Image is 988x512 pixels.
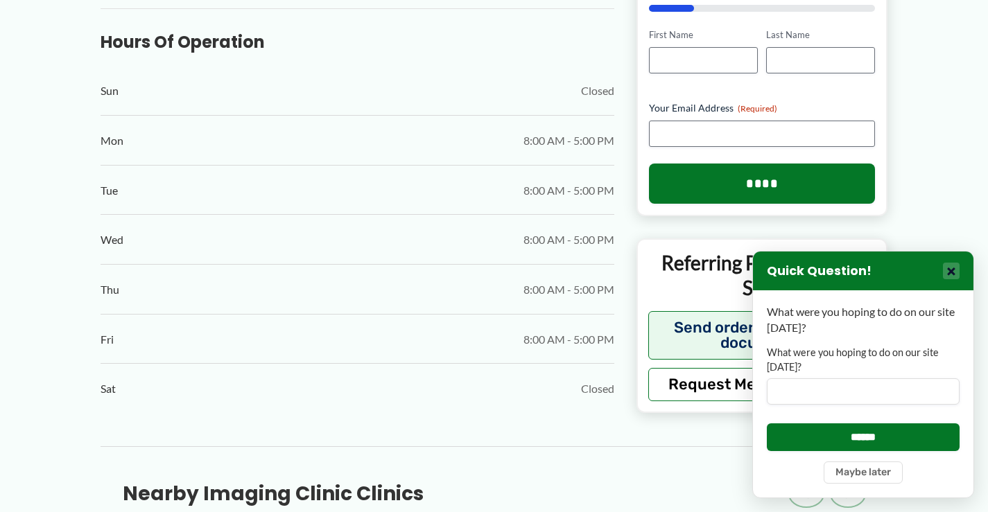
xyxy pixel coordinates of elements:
[101,31,614,53] h3: Hours of Operation
[648,368,876,401] button: Request Medical Records
[648,250,876,301] p: Referring Providers and Staff
[523,130,614,151] span: 8:00 AM - 5:00 PM
[101,180,118,201] span: Tue
[101,329,114,350] span: Fri
[804,486,809,502] span: ‹
[738,103,777,114] span: (Required)
[523,329,614,350] span: 8:00 AM - 5:00 PM
[648,311,876,360] button: Send orders and clinical documents
[101,130,123,151] span: Mon
[523,279,614,300] span: 8:00 AM - 5:00 PM
[649,29,758,42] label: First Name
[523,180,614,201] span: 8:00 AM - 5:00 PM
[767,304,960,335] p: What were you hoping to do on our site [DATE]?
[845,486,851,502] span: ›
[581,80,614,101] span: Closed
[123,482,424,506] h3: Nearby Imaging Clinic Clinics
[523,229,614,250] span: 8:00 AM - 5:00 PM
[101,279,119,300] span: Thu
[101,80,119,101] span: Sun
[649,101,876,115] label: Your Email Address
[943,263,960,279] button: Close
[101,378,116,399] span: Sat
[824,461,903,484] button: Maybe later
[767,346,960,374] label: What were you hoping to do on our site [DATE]?
[581,378,614,399] span: Closed
[101,229,123,250] span: Wed
[766,29,875,42] label: Last Name
[767,263,872,279] h3: Quick Question!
